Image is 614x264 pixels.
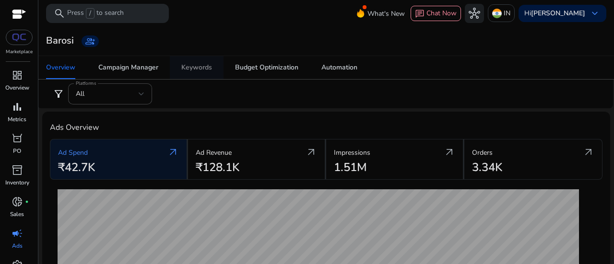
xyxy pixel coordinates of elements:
span: dashboard [12,69,23,81]
mat-label: Platforms [76,80,96,87]
div: Campaign Manager [98,64,158,71]
div: Budget Optimization [235,64,298,71]
span: arrow_outward [583,147,594,158]
h2: 1.51M [334,161,367,174]
div: Overview [46,64,75,71]
span: group_add [85,36,95,46]
span: chat [415,9,425,19]
b: [PERSON_NAME] [531,9,585,18]
span: keyboard_arrow_down [589,8,601,19]
span: fiber_manual_record [25,200,29,204]
span: orders [12,133,23,144]
p: Ad Revenue [196,148,232,158]
span: arrow_outward [167,147,179,158]
span: All [76,89,84,98]
span: Chat Now [426,9,457,18]
p: Ads [12,241,23,250]
span: inventory_2 [12,164,23,176]
span: / [86,8,94,19]
div: Keywords [181,64,212,71]
a: group_add [82,35,99,47]
h4: Ads Overview [50,123,602,132]
div: Automation [321,64,357,71]
button: chatChat Now [411,6,461,21]
span: arrow_outward [444,147,455,158]
span: search [54,8,65,19]
p: Orders [472,148,493,158]
span: campaign [12,228,23,239]
span: filter_alt [53,88,64,100]
span: arrow_outward [306,147,317,158]
span: What's New [367,5,405,22]
span: hub [469,8,480,19]
p: Sales [10,210,24,218]
p: IN [504,5,510,22]
p: Impressions [334,148,370,158]
img: QC-logo.svg [11,34,28,41]
p: Ad Spend [58,148,88,158]
p: Marketplace [6,48,33,56]
button: hub [465,4,484,23]
h2: ₹128.1K [196,161,239,174]
img: in.svg [492,9,502,18]
h2: ₹42.7K [58,161,95,174]
span: bar_chart [12,101,23,113]
p: Inventory [5,178,29,187]
h3: Barosi [46,35,74,46]
p: PO [13,147,21,155]
p: Overview [5,83,29,92]
p: Press to search [67,8,124,19]
p: Hi [524,10,585,17]
p: Metrics [8,115,26,124]
span: donut_small [12,196,23,207]
h2: 3.34K [472,161,502,174]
